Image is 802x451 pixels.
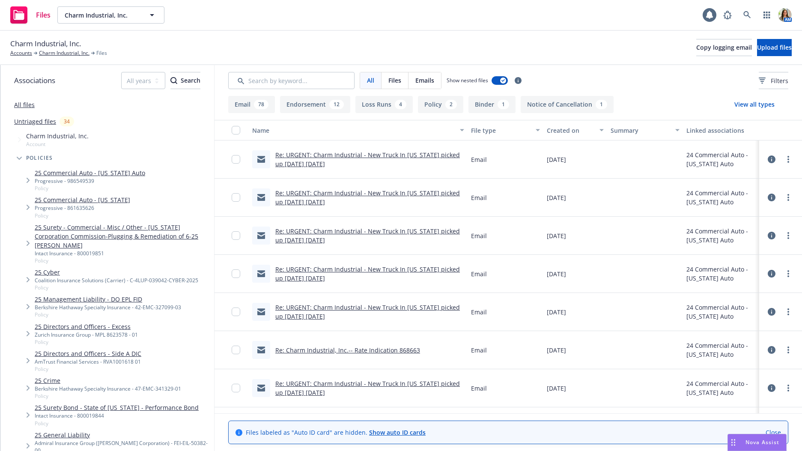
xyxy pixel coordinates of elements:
span: Show nested files [447,77,488,84]
a: Untriaged files [14,117,56,126]
span: Filters [771,76,788,85]
a: 25 General Liability [35,430,211,439]
div: 24 Commercial Auto - [US_STATE] Auto [686,341,756,359]
span: Policies [26,155,53,161]
span: [DATE] [547,346,566,355]
div: 24 Commercial Auto - [US_STATE] Auto [686,265,756,283]
div: Zurich Insurance Group - MPL 8623578 - 01 [35,331,138,338]
span: Account [26,140,89,148]
button: Filters [759,72,788,89]
svg: Search [170,77,177,84]
a: 25 Commercial Auto - [US_STATE] [35,195,130,204]
span: Charm Industrial, Inc. [65,11,139,20]
span: Email [471,384,487,393]
button: Summary [607,120,683,140]
div: Search [170,72,200,89]
button: Copy logging email [696,39,752,56]
a: Report a Bug [719,6,736,24]
a: more [783,192,793,203]
span: Associations [14,75,55,86]
a: more [783,230,793,241]
span: Upload files [757,43,792,51]
span: All [367,76,374,85]
span: Policy [35,420,199,427]
span: Filters [759,76,788,85]
a: 25 Directors and Officers - Excess [35,322,138,331]
input: Toggle Row Selected [232,384,240,392]
div: 1 [498,100,509,109]
a: more [783,154,793,164]
a: more [783,383,793,393]
span: Policy [35,311,181,318]
a: 25 Cyber [35,268,198,277]
div: 34 [60,116,74,126]
button: Name [249,120,468,140]
span: Policy [35,257,211,264]
a: 25 Surety Bond - State of [US_STATE] - Performance Bond [35,403,199,412]
div: Coalition Insurance Solutions (Carrier) - C-4LUP-039042-CYBER-2025 [35,277,198,284]
span: Files [36,12,51,18]
a: Re: URGENT: Charm Industrial - New Truck In [US_STATE] picked up [DATE] [DATE] [275,265,460,282]
span: Email [471,231,487,240]
input: Toggle Row Selected [232,346,240,354]
div: 24 Commercial Auto - [US_STATE] Auto [686,188,756,206]
a: 25 Management Liability - DO EPL FID [35,295,181,304]
span: Files [388,76,401,85]
a: Switch app [758,6,775,24]
span: Policy [35,212,130,219]
div: Progressive - 861635626 [35,204,130,212]
input: Toggle Row Selected [232,155,240,164]
a: All files [14,101,35,109]
button: File type [468,120,544,140]
span: Copy logging email [696,43,752,51]
button: View all types [721,96,788,113]
a: more [783,345,793,355]
button: SearchSearch [170,72,200,89]
div: Summary [611,126,671,135]
a: Accounts [10,49,32,57]
button: Loss Runs [355,96,413,113]
span: Charm Industrial, Inc. [10,38,81,49]
a: Show auto ID cards [369,428,426,436]
a: Search [739,6,756,24]
button: Email [228,96,275,113]
span: Files [96,49,107,57]
span: Files labeled as "Auto ID card" are hidden. [246,428,426,437]
div: Name [252,126,455,135]
span: Email [471,346,487,355]
a: Re: URGENT: Charm Industrial - New Truck In [US_STATE] picked up [DATE] [DATE] [275,303,460,320]
div: Berkshire Hathaway Specialty Insurance - 47-EMC-341329-01 [35,385,181,392]
div: Berkshire Hathaway Specialty Insurance - 42-EMC-327099-03 [35,304,181,311]
img: photo [778,8,792,22]
input: Toggle Row Selected [232,231,240,240]
input: Search by keyword... [228,72,355,89]
button: Binder [468,96,516,113]
input: Toggle Row Selected [232,308,240,316]
a: Close [766,428,781,437]
div: 24 Commercial Auto - [US_STATE] Auto [686,303,756,321]
span: [DATE] [547,384,566,393]
span: [DATE] [547,193,566,202]
a: Charm Industrial, Inc. [39,49,89,57]
span: Email [471,269,487,278]
div: Linked associations [686,126,756,135]
span: Charm Industrial, Inc. [26,131,89,140]
button: Created on [543,120,607,140]
button: Charm Industrial, Inc. [57,6,164,24]
button: Upload files [757,39,792,56]
a: 25 Crime [35,376,181,385]
button: Notice of Cancellation [521,96,614,113]
div: Intact Insurance - 800019851 [35,250,211,257]
span: Emails [415,76,434,85]
span: Email [471,308,487,317]
button: Endorsement [280,96,350,113]
span: Nova Assist [745,439,779,446]
div: 24 Commercial Auto - [US_STATE] Auto [686,150,756,168]
div: Intact Insurance - 800019844 [35,412,199,419]
div: 2 [445,100,457,109]
a: Re: URGENT: Charm Industrial - New Truck In [US_STATE] picked up [DATE] [DATE] [275,227,460,244]
div: AmTrust Financial Services - RVA1001618 01 [35,358,141,365]
span: [DATE] [547,269,566,278]
div: 12 [329,100,344,109]
div: 78 [254,100,268,109]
